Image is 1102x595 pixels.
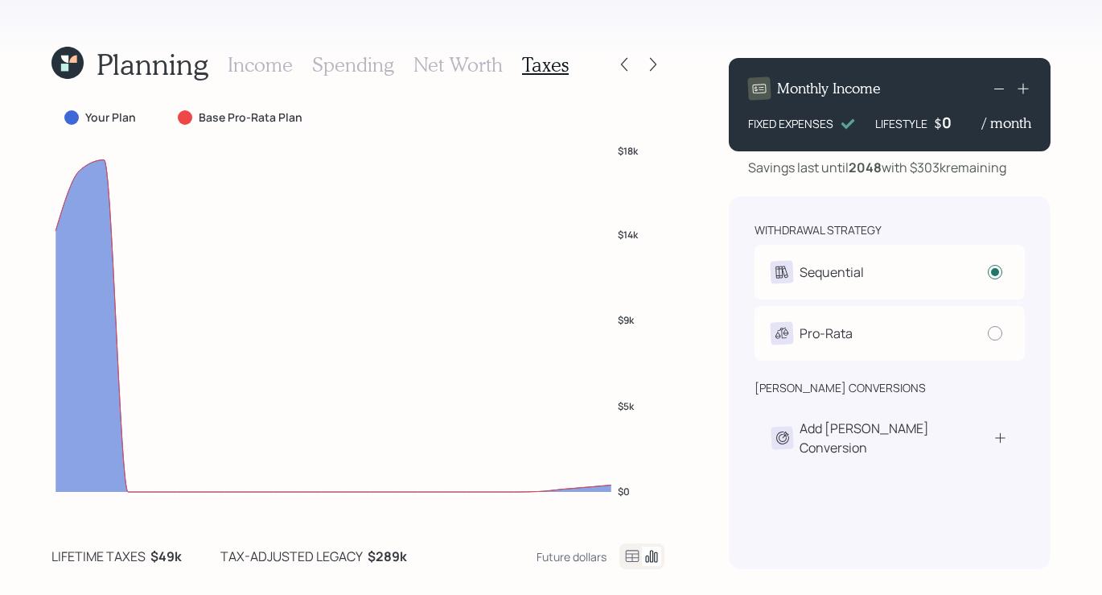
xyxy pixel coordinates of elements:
[755,222,882,238] div: withdrawal strategy
[800,324,853,343] div: Pro-Rata
[619,399,635,413] tspan: $5k
[619,486,631,499] tspan: $0
[748,158,1006,177] div: Savings last until with $303k remaining
[150,547,182,565] b: $49k
[413,53,503,76] h3: Net Worth
[619,144,639,158] tspan: $18k
[755,380,926,396] div: [PERSON_NAME] conversions
[199,109,302,126] label: Base Pro-Rata Plan
[849,159,882,176] b: 2048
[619,228,639,242] tspan: $14k
[97,47,208,81] h1: Planning
[748,115,833,132] div: FIXED EXPENSES
[51,547,146,566] div: lifetime taxes
[85,109,136,126] label: Your Plan
[312,53,394,76] h3: Spending
[619,313,635,327] tspan: $9k
[934,114,942,132] h4: $
[777,80,881,97] h4: Monthly Income
[522,53,569,76] h3: Taxes
[942,113,982,132] div: 0
[228,53,293,76] h3: Income
[800,419,993,457] div: Add [PERSON_NAME] Conversion
[800,262,864,282] div: Sequential
[368,547,407,565] b: $289k
[982,114,1031,132] h4: / month
[537,549,607,564] div: Future dollars
[220,547,363,566] div: tax-adjusted legacy
[875,115,927,132] div: LIFESTYLE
